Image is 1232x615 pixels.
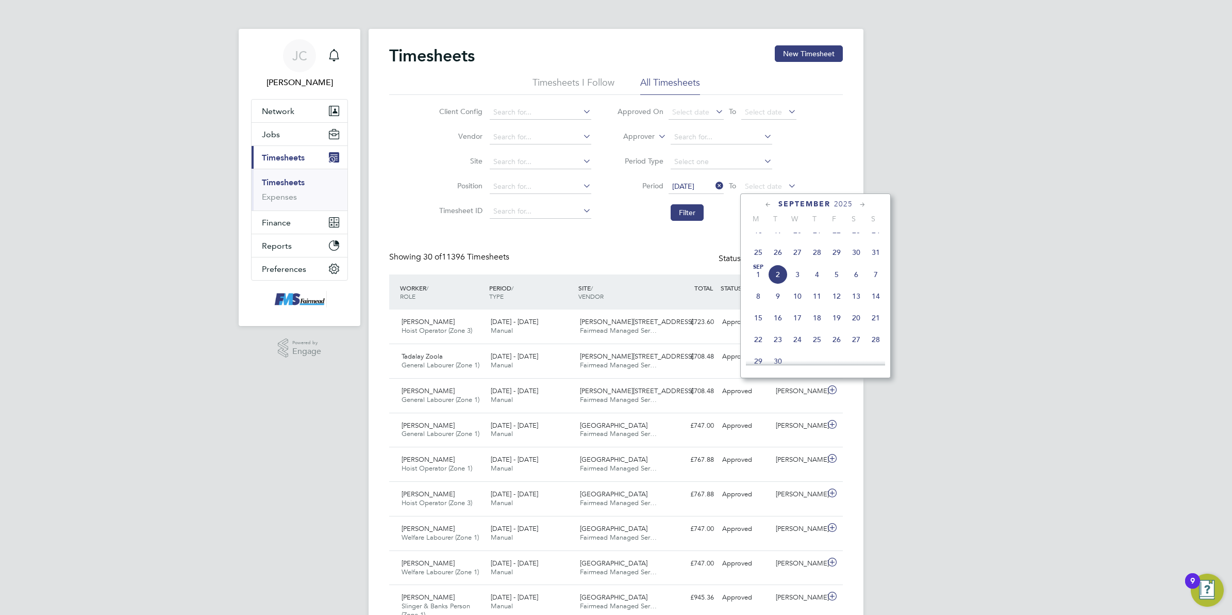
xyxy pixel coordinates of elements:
div: [PERSON_NAME] [772,486,825,503]
a: Expenses [262,192,297,202]
input: Search for... [490,155,591,169]
div: 9 [1190,581,1195,594]
button: Preferences [252,257,347,280]
span: Tadalay Zoola [402,352,443,361]
span: [GEOGRAPHIC_DATA] [580,524,647,533]
div: Approved [718,383,772,400]
span: 17 [788,308,807,328]
div: [PERSON_NAME] [772,383,825,400]
span: [GEOGRAPHIC_DATA] [580,421,647,430]
div: WORKER [397,279,487,305]
span: 20 [846,308,866,328]
label: Client Config [436,107,482,116]
span: Hoist Operator (Zone 3) [402,326,472,335]
span: T [765,214,785,223]
button: Reports [252,234,347,257]
span: M [746,214,765,223]
span: [PERSON_NAME] [402,490,455,498]
span: Welfare Labourer (Zone 1) [402,568,479,576]
div: [PERSON_NAME] [772,555,825,572]
span: [PERSON_NAME] [402,317,455,326]
span: 30 of [423,252,442,262]
div: £723.60 [664,314,718,331]
span: Manual [491,361,513,369]
span: Fairmead Managed Ser… [580,361,657,369]
span: Manual [491,464,513,473]
span: Hoist Operator (Zone 1) [402,464,472,473]
span: [PERSON_NAME][STREET_ADDRESS] [580,317,693,326]
input: Search for... [671,130,772,144]
span: 19 [827,308,846,328]
span: 14 [866,286,886,306]
label: Approver [608,132,655,142]
span: 1 [748,265,768,284]
span: 9 [768,286,788,306]
span: 3 [788,265,807,284]
span: Manual [491,568,513,576]
span: [PERSON_NAME] [402,593,455,602]
span: Manual [491,326,513,335]
button: Open Resource Center, 9 new notifications [1191,574,1224,607]
span: [PERSON_NAME] [402,559,455,568]
li: All Timesheets [640,76,700,95]
button: Finance [252,211,347,234]
span: Select date [745,182,782,191]
input: Search for... [490,204,591,219]
span: 6 [846,265,866,284]
div: [PERSON_NAME] [772,451,825,468]
span: 24 [788,330,807,349]
div: [PERSON_NAME] [772,521,825,538]
span: 21 [866,308,886,328]
span: To [726,105,739,118]
span: 25 [748,242,768,262]
a: Powered byEngage [278,338,322,358]
span: / [426,284,428,292]
div: Approved [718,348,772,365]
div: Approved [718,486,772,503]
div: Showing [389,252,511,263]
span: Reports [262,241,292,251]
span: 30 [846,242,866,262]
span: Fairmead Managed Ser… [580,395,657,404]
div: Approved [718,555,772,572]
span: 22 [748,330,768,349]
span: General Labourer (Zone 1) [402,361,479,369]
span: Select date [745,107,782,117]
span: Jobs [262,130,280,139]
a: JC[PERSON_NAME] [251,39,348,89]
span: Hoist Operator (Zone 3) [402,498,472,507]
span: Joanne Conway [251,76,348,89]
button: Timesheets [252,146,347,169]
div: £708.48 [664,348,718,365]
img: f-mead-logo-retina.png [272,291,327,307]
span: [PERSON_NAME] [402,386,455,395]
span: 31 [866,242,886,262]
span: S [863,214,883,223]
span: 13 [846,286,866,306]
span: 28 [807,242,827,262]
span: 28 [866,330,886,349]
span: 29 [748,351,768,371]
span: 10 [788,286,807,306]
span: General Labourer (Zone 1) [402,429,479,438]
span: [PERSON_NAME] [402,524,455,533]
span: 18 [807,308,827,328]
span: [GEOGRAPHIC_DATA] [580,455,647,464]
span: Network [262,106,294,116]
div: Approved [718,314,772,331]
span: Fairmead Managed Ser… [580,464,657,473]
span: Engage [292,347,321,356]
span: [DATE] - [DATE] [491,490,538,498]
button: New Timesheet [775,45,843,62]
span: [PERSON_NAME][STREET_ADDRESS] [580,352,693,361]
input: Search for... [490,130,591,144]
span: 15 [748,308,768,328]
span: [DATE] - [DATE] [491,386,538,395]
span: Sep [748,265,768,270]
button: Filter [671,204,704,221]
span: TYPE [489,292,504,300]
span: 30 [768,351,788,371]
span: Manual [491,498,513,507]
span: 2 [768,265,788,284]
span: 29 [827,242,846,262]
